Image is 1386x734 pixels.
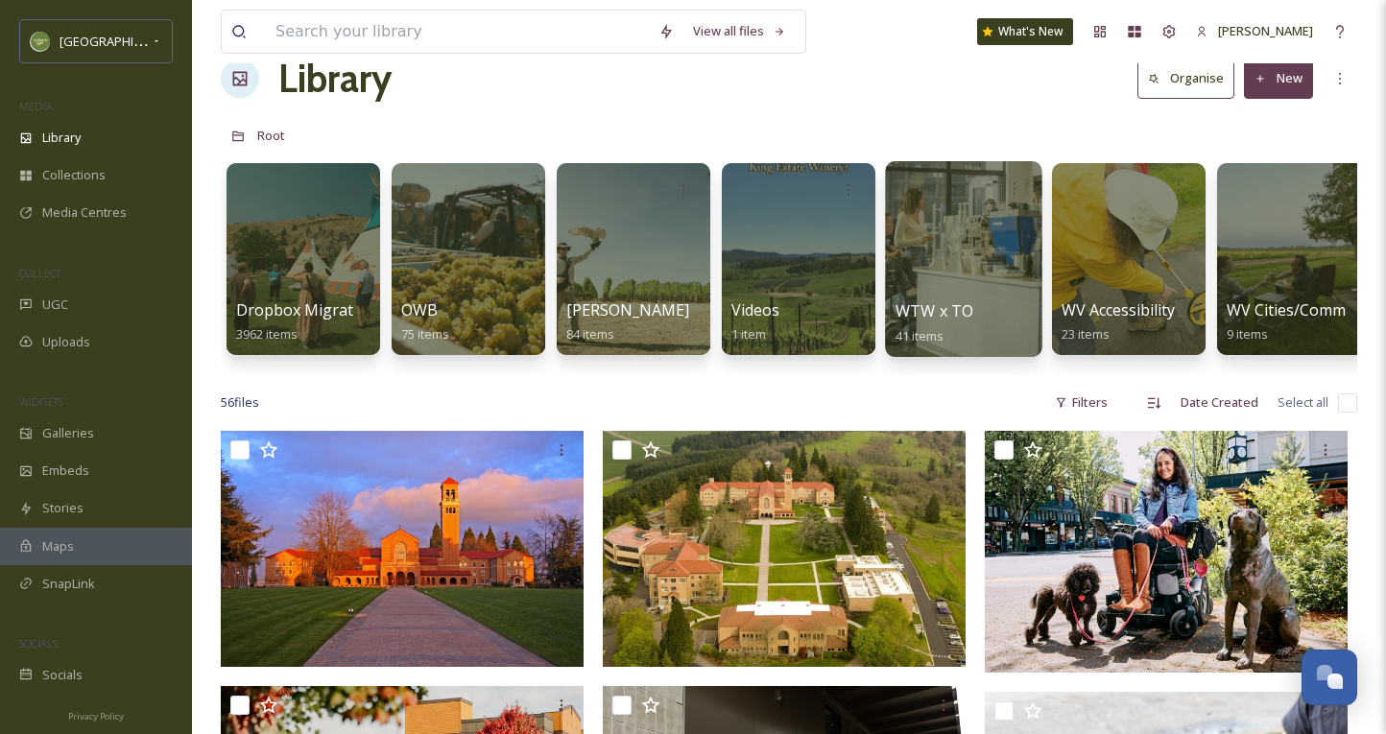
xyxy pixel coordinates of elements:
span: OWB [401,299,438,320]
span: Uploads [42,333,90,351]
span: MEDIA [19,99,53,113]
img: Mt Angel Abbey.jpg [603,431,966,667]
img: 423_VC_IMAGES 103.jpg [985,431,1348,673]
span: 75 items [401,325,449,343]
a: [PERSON_NAME]84 items [566,301,689,343]
span: 1 item [731,325,766,343]
span: Dropbox Migration [236,299,376,320]
span: Collections [42,166,106,184]
span: Stories [42,499,84,517]
img: MT Angel Abbey Front.jpg [221,431,584,667]
a: Root [257,124,285,147]
div: Date Created [1171,384,1268,421]
button: Organise [1137,59,1234,98]
span: [PERSON_NAME] [1218,22,1313,39]
a: Privacy Policy [68,703,124,726]
a: WV Accessibility23 items [1062,301,1175,343]
span: Media Centres [42,203,127,222]
span: Select all [1278,393,1328,412]
span: 23 items [1062,325,1110,343]
span: COLLECT [19,266,60,280]
input: Search your library [266,11,649,53]
span: 56 file s [221,393,259,412]
a: OWB75 items [401,301,449,343]
img: images.png [31,32,50,51]
span: Library [42,129,81,147]
span: Socials [42,666,83,684]
span: WV Accessibility [1062,299,1175,320]
span: UGC [42,296,68,314]
a: [PERSON_NAME] [1186,12,1323,50]
span: WIDGETS [19,394,63,409]
button: New [1244,59,1313,98]
span: Maps [42,537,74,556]
div: Filters [1045,384,1117,421]
span: Galleries [42,424,94,442]
span: 41 items [896,326,944,343]
a: View all files [683,12,796,50]
span: Embeds [42,462,89,480]
span: [GEOGRAPHIC_DATA] [60,32,181,50]
span: [PERSON_NAME] [566,299,689,320]
a: Videos1 item [731,301,779,343]
span: 84 items [566,325,614,343]
a: Library [278,50,392,107]
span: 3962 items [236,325,298,343]
span: Root [257,127,285,144]
a: Dropbox Migration3962 items [236,301,376,343]
span: 9 items [1227,325,1268,343]
span: Videos [731,299,779,320]
span: WTW x TO [896,300,974,321]
a: WTW x TO41 items [896,302,974,344]
span: Privacy Policy [68,710,124,722]
span: SnapLink [42,575,95,593]
button: Open Chat [1302,650,1357,705]
a: Organise [1137,59,1244,98]
span: SOCIALS [19,636,58,651]
a: What's New [977,18,1073,45]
